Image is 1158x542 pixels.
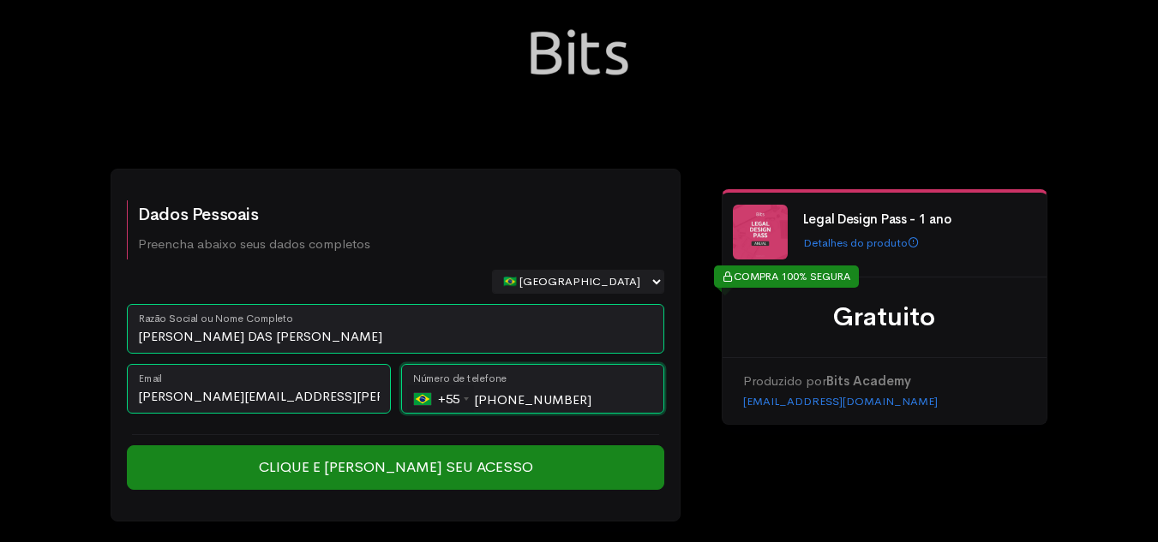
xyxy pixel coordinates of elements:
h4: Legal Design Pass - 1 ano [803,212,1031,227]
input: Nome Completo [127,304,664,354]
a: [EMAIL_ADDRESS][DOMAIN_NAME] [743,394,938,408]
div: +55 [414,385,474,413]
input: Clique e [PERSON_NAME] seu Acesso [127,445,664,490]
input: Email [127,364,391,414]
h2: Dados Pessoais [138,205,370,224]
div: COMPRA 100% SEGURA [714,265,859,288]
p: Preencha abaixo seus dados completos [138,235,370,254]
strong: Bits Academy [826,372,911,389]
div: Brazil (Brasil): +55 [407,385,474,413]
p: Produzido por [743,372,1026,391]
div: Gratuito [743,298,1026,337]
a: Detalhes do produto [803,235,919,250]
img: LEGAL%20DESIGN_Ementa%20Banco%20Semear%20(600%C2%A0%C3%97%C2%A0600%C2%A0px)%20(1).png [733,205,788,259]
